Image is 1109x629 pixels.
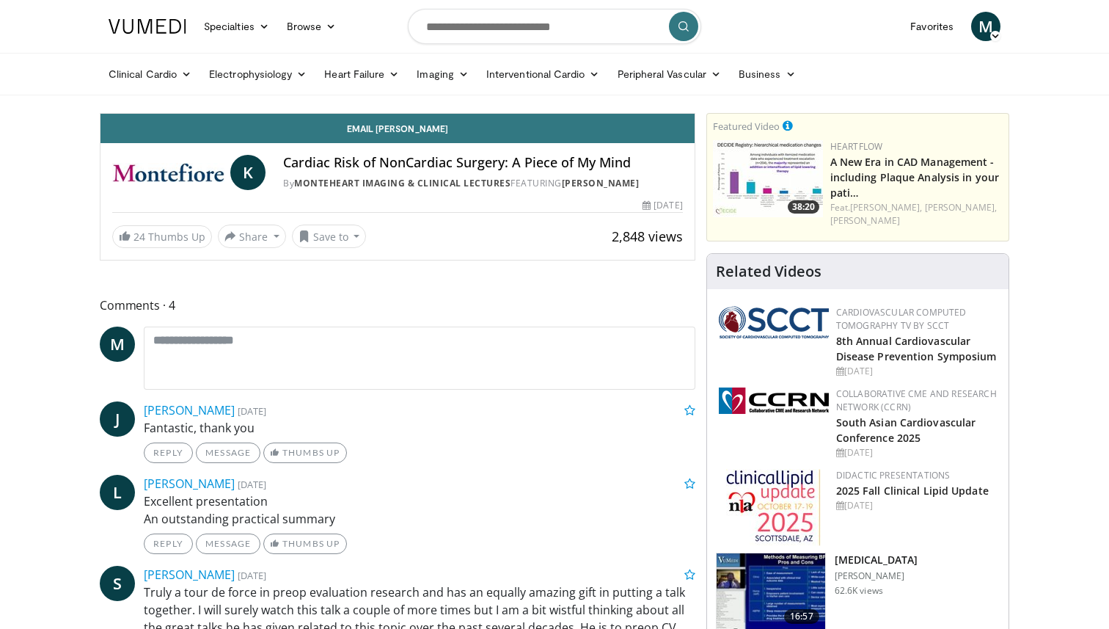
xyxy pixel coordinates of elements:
[726,469,821,546] img: d65bce67-f81a-47c5-b47d-7b8806b59ca8.jpg.150x105_q85_autocrop_double_scale_upscale_version-0.2.jpg
[836,306,967,332] a: Cardiovascular Computed Tomography TV by SCCT
[713,140,823,217] img: 738d0e2d-290f-4d89-8861-908fb8b721dc.150x105_q85_crop-smart_upscale.jpg
[784,609,819,624] span: 16:57
[835,570,918,582] p: [PERSON_NAME]
[836,334,997,363] a: 8th Annual Cardiovascular Disease Prevention Symposium
[100,59,200,89] a: Clinical Cardio
[100,296,695,315] span: Comments 4
[278,12,345,41] a: Browse
[109,19,186,34] img: VuMedi Logo
[283,177,682,190] div: By FEATURING
[112,225,212,248] a: 24 Thumbs Up
[925,201,997,214] a: [PERSON_NAME],
[836,446,997,459] div: [DATE]
[238,569,266,582] small: [DATE]
[836,415,976,445] a: South Asian Cardiovascular Conference 2025
[195,12,278,41] a: Specialties
[408,9,701,44] input: Search topics, interventions
[719,388,829,414] img: a04ee3ba-8487-4636-b0fb-5e8d268f3737.png.150x105_q85_autocrop_double_scale_upscale_version-0.2.png
[144,534,193,554] a: Reply
[901,12,962,41] a: Favorites
[788,200,819,214] span: 38:20
[835,553,918,567] h3: [MEDICAL_DATA]
[144,567,235,583] a: [PERSON_NAME]
[263,534,346,554] a: Thumbs Up
[144,492,695,528] p: Excellent presentation An outstanding practical summary
[609,59,730,89] a: Peripheral Vascular
[836,469,997,482] div: Didactic Presentations
[408,59,477,89] a: Imaging
[196,443,260,463] a: Message
[144,476,235,492] a: [PERSON_NAME]
[643,199,682,212] div: [DATE]
[133,230,145,244] span: 24
[716,263,821,280] h4: Related Videos
[830,214,900,227] a: [PERSON_NAME]
[238,478,266,491] small: [DATE]
[730,59,805,89] a: Business
[830,140,883,153] a: Heartflow
[230,155,266,190] a: K
[263,443,346,463] a: Thumbs Up
[144,443,193,463] a: Reply
[315,59,408,89] a: Heart Failure
[850,201,922,214] a: [PERSON_NAME],
[100,327,135,362] a: M
[144,402,235,418] a: [PERSON_NAME]
[292,225,367,248] button: Save to
[100,566,135,601] a: S
[971,12,1000,41] a: M
[100,114,695,143] a: Email [PERSON_NAME]
[218,225,286,248] button: Share
[238,404,266,418] small: [DATE]
[713,140,823,217] a: 38:20
[294,177,510,189] a: MonteHeart Imaging & Clinical Lectures
[836,484,989,498] a: 2025 Fall Clinical Lipid Update
[830,201,1003,228] div: Feat.
[836,388,997,413] a: Collaborative CME and Research Network (CCRN)
[719,306,829,338] img: 51a70120-4f25-49cc-93a4-67582377e75f.png.150x105_q85_autocrop_double_scale_upscale_version-0.2.png
[830,155,999,200] a: A New Era in CAD Management - including Plaque Analysis in your pati…
[713,120,780,133] small: Featured Video
[144,419,695,437] p: Fantastic, thank you
[836,365,997,378] div: [DATE]
[112,155,224,190] img: MonteHeart Imaging & Clinical Lectures
[562,177,640,189] a: [PERSON_NAME]
[100,475,135,510] a: L
[836,499,997,512] div: [DATE]
[835,585,883,597] p: 62.6K views
[477,59,609,89] a: Interventional Cardio
[200,59,315,89] a: Electrophysiology
[196,534,260,554] a: Message
[612,228,683,245] span: 2,848 views
[100,401,135,437] a: J
[283,155,682,171] h4: Cardiac Risk of NonCardiac Surgery: A Piece of My Mind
